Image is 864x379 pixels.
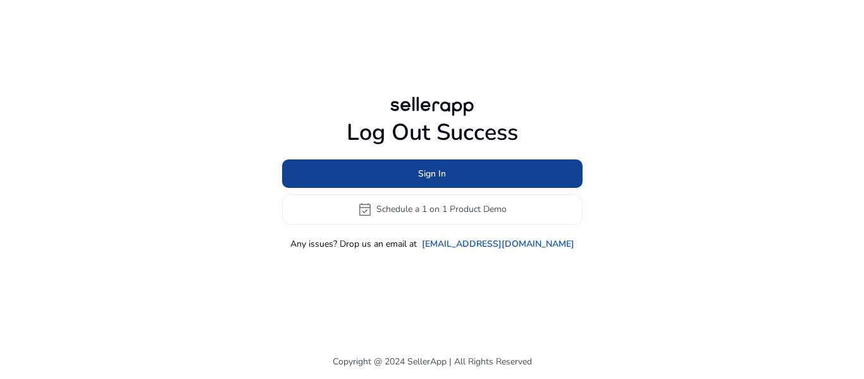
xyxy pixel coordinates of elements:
button: event_availableSchedule a 1 on 1 Product Demo [282,194,583,225]
button: Sign In [282,159,583,188]
p: Any issues? Drop us an email at [290,237,417,251]
a: [EMAIL_ADDRESS][DOMAIN_NAME] [422,237,574,251]
span: event_available [357,202,373,217]
h1: Log Out Success [282,119,583,146]
span: Sign In [418,167,446,180]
